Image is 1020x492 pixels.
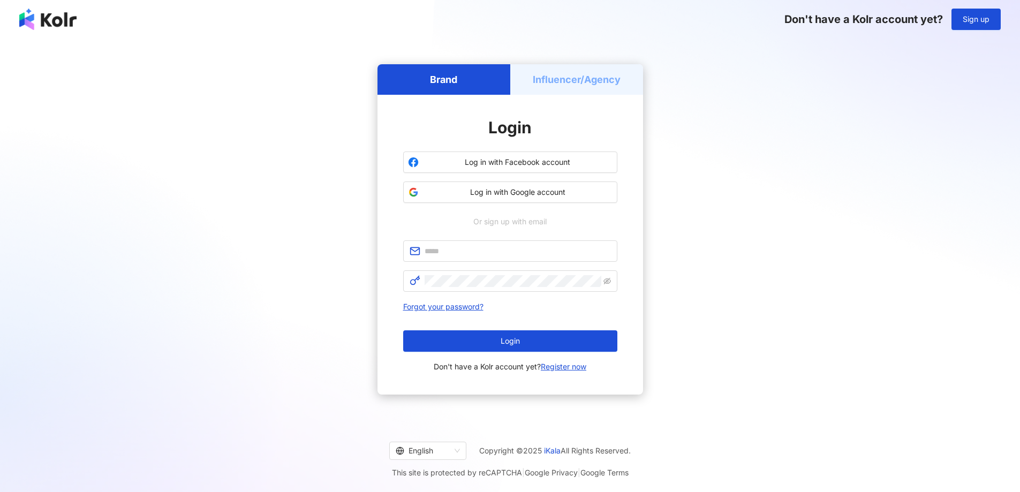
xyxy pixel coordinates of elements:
[19,9,77,30] img: logo
[963,15,989,24] span: Sign up
[423,187,613,198] span: Log in with Google account
[580,468,629,477] a: Google Terms
[533,73,621,86] h5: Influencer/Agency
[501,337,520,345] span: Login
[784,13,943,26] span: Don't have a Kolr account yet?
[522,468,525,477] span: |
[578,468,580,477] span: |
[479,444,631,457] span: Copyright © 2025 All Rights Reserved.
[403,330,617,352] button: Login
[951,9,1001,30] button: Sign up
[544,446,561,455] a: iKala
[403,181,617,203] button: Log in with Google account
[488,118,532,137] span: Login
[525,468,578,477] a: Google Privacy
[392,466,629,479] span: This site is protected by reCAPTCHA
[403,302,483,311] a: Forgot your password?
[434,360,586,373] span: Don't have a Kolr account yet?
[403,152,617,173] button: Log in with Facebook account
[423,157,613,168] span: Log in with Facebook account
[396,442,450,459] div: English
[430,73,457,86] h5: Brand
[603,277,611,285] span: eye-invisible
[466,216,554,228] span: Or sign up with email
[541,362,586,371] a: Register now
